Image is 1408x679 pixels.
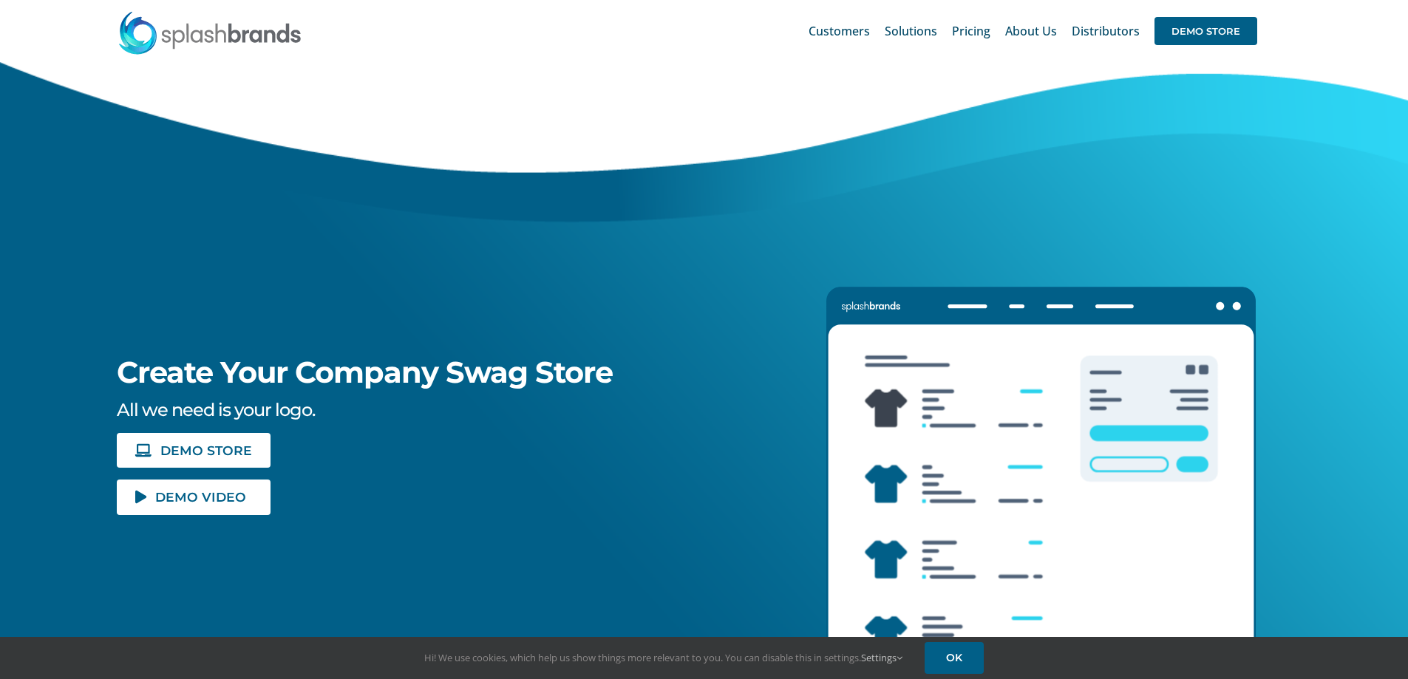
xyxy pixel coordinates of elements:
[925,642,984,674] a: OK
[1072,25,1140,37] span: Distributors
[160,444,252,457] span: DEMO STORE
[885,25,937,37] span: Solutions
[117,433,271,468] a: DEMO STORE
[952,25,990,37] span: Pricing
[118,10,302,55] img: SplashBrands.com Logo
[155,491,246,503] span: DEMO VIDEO
[1154,7,1257,55] a: DEMO STORE
[117,354,613,390] span: Create Your Company Swag Store
[809,7,1257,55] nav: Main Menu
[809,25,870,37] span: Customers
[809,7,870,55] a: Customers
[1005,25,1057,37] span: About Us
[1154,17,1257,45] span: DEMO STORE
[1072,7,1140,55] a: Distributors
[424,651,902,664] span: Hi! We use cookies, which help us show things more relevant to you. You can disable this in setti...
[117,399,315,420] span: All we need is your logo.
[861,651,902,664] a: Settings
[952,7,990,55] a: Pricing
